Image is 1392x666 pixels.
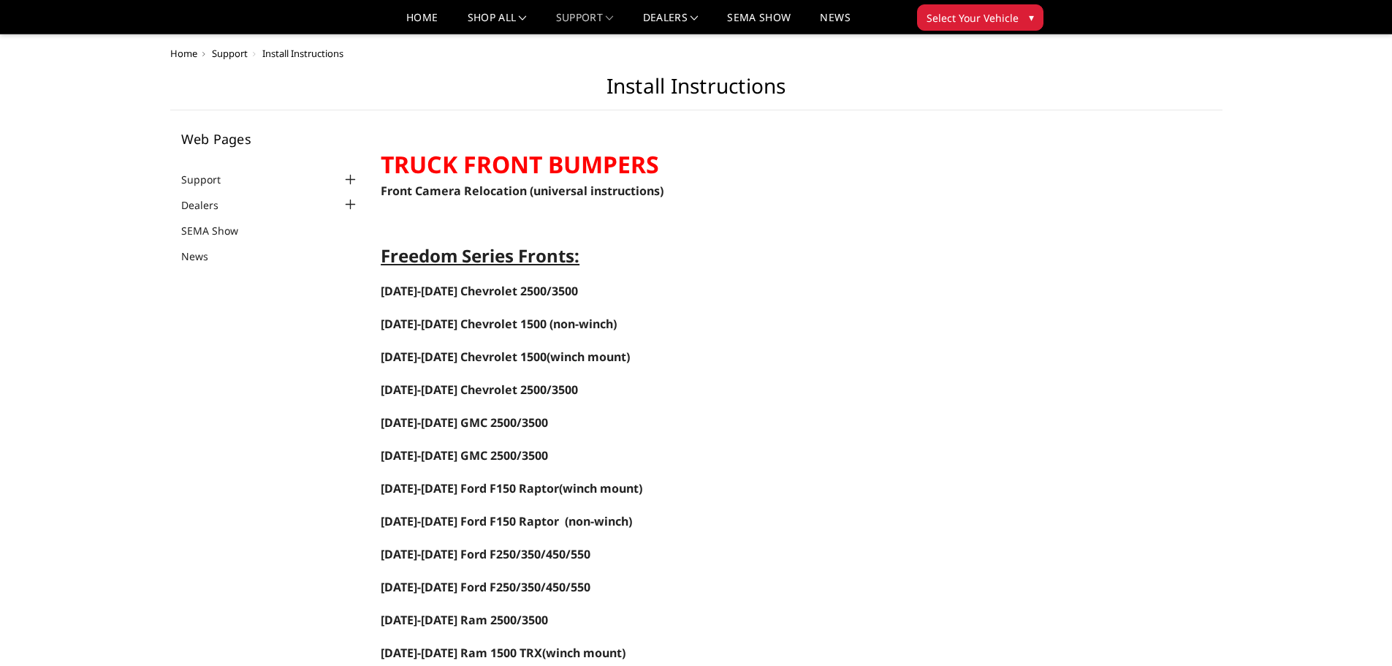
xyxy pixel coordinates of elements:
span: Select Your Vehicle [927,10,1019,26]
span: [DATE]-[DATE] Chevrolet 1500 [381,316,547,332]
span: [DATE]-[DATE] Chevrolet 2500/3500 [381,382,578,398]
a: [DATE]-[DATE] Ram 2500/3500 [381,612,548,628]
a: SEMA Show [727,12,791,34]
a: [DATE]-[DATE] GMC 2500/3500 [381,449,548,463]
span: ▾ [1029,10,1034,25]
h1: Install Instructions [170,74,1222,110]
a: [DATE]-[DATE] Ford F150 Raptor [381,515,559,529]
a: Support [212,47,248,60]
span: (winch mount) [542,645,625,661]
a: [DATE]-[DATE] Chevrolet 1500 [381,349,547,365]
a: News [181,249,227,264]
span: Freedom Series Fronts: [381,243,579,268]
h5: Web Pages [181,132,360,145]
a: [DATE]-[DATE] Chevrolet 2500/3500 [381,283,578,299]
span: [DATE]-[DATE] Ford F150 Raptor [381,513,559,529]
span: (non-winch) [549,316,617,332]
span: [DATE]-[DATE] Ford F250/350/450/550 [381,579,590,595]
a: SEMA Show [181,223,256,238]
a: News [820,12,850,34]
a: [DATE]-[DATE] Ram 1500 TRX [381,646,542,660]
a: [DATE]-[DATE] Chevrolet 1500 [381,317,547,331]
a: [DATE]-[DATE] Ford F250/350/450/550 [381,546,590,562]
a: Dealers [643,12,699,34]
a: Support [556,12,614,34]
a: [DATE]-[DATE] Ford F150 Raptor [381,480,559,496]
a: Home [406,12,438,34]
a: shop all [468,12,527,34]
a: [DATE]-[DATE] GMC 2500/3500 [381,415,548,431]
a: Support [181,172,239,187]
a: Front Camera Relocation (universal instructions) [381,183,663,199]
span: (winch mount) [381,349,630,365]
span: [DATE]-[DATE] Ram 1500 TRX [381,645,542,661]
a: [DATE]-[DATE] Ford F250/350/450/550 [381,580,590,594]
span: (winch mount) [381,480,642,496]
span: (non-winch) [565,513,632,529]
strong: TRUCK FRONT BUMPERS [381,148,659,180]
button: Select Your Vehicle [917,4,1043,31]
a: Dealers [181,197,237,213]
span: [DATE]-[DATE] GMC 2500/3500 [381,447,548,463]
a: Home [170,47,197,60]
a: [DATE]-[DATE] Chevrolet 2500/3500 [381,383,578,397]
span: Install Instructions [262,47,343,60]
